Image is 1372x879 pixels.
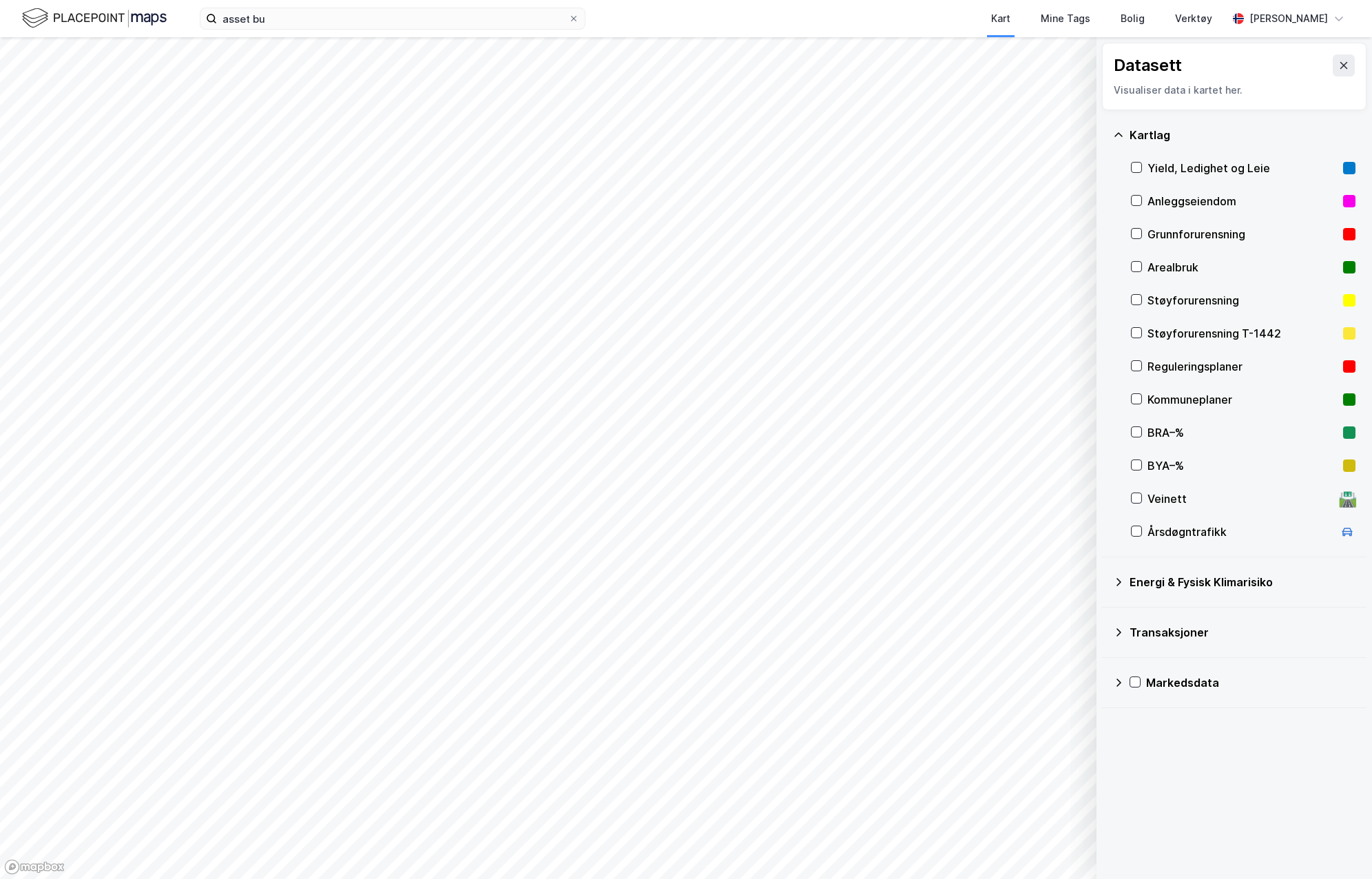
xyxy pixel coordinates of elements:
div: BRA–% [1147,424,1338,441]
div: Støyforurensning T-1442 [1147,325,1338,342]
div: Årsdøgntrafikk [1147,524,1333,540]
div: Kartlag [1130,127,1355,143]
div: Veinett [1147,490,1333,507]
div: BYA–% [1147,457,1338,474]
input: Søk på adresse, matrikkel, gårdeiere, leietakere eller personer [217,8,568,29]
img: logo.f888ab2527a4732fd821a326f86c7f29.svg [22,6,167,30]
div: Kontrollprogram for chat [1303,813,1372,879]
a: Mapbox homepage [4,859,65,875]
div: Kart [991,10,1010,27]
div: Markedsdata [1146,674,1355,691]
iframe: Chat Widget [1303,813,1372,879]
div: Grunnforurensning [1147,226,1338,242]
div: Arealbruk [1147,259,1338,276]
div: 🛣️ [1338,490,1357,508]
div: Yield, Ledighet og Leie [1147,160,1338,176]
div: Mine Tags [1041,10,1090,27]
div: Anleggseiendom [1147,193,1338,209]
div: Kommuneplaner [1147,391,1338,408]
div: Støyforurensning [1147,292,1338,309]
div: Verktøy [1175,10,1212,27]
div: Bolig [1121,10,1145,27]
div: Energi & Fysisk Klimarisiko [1130,574,1355,590]
div: [PERSON_NAME] [1249,10,1328,27]
div: Transaksjoner [1130,624,1355,641]
div: Datasett [1114,54,1182,76]
div: Visualiser data i kartet her. [1114,82,1355,99]
div: Reguleringsplaner [1147,358,1338,375]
